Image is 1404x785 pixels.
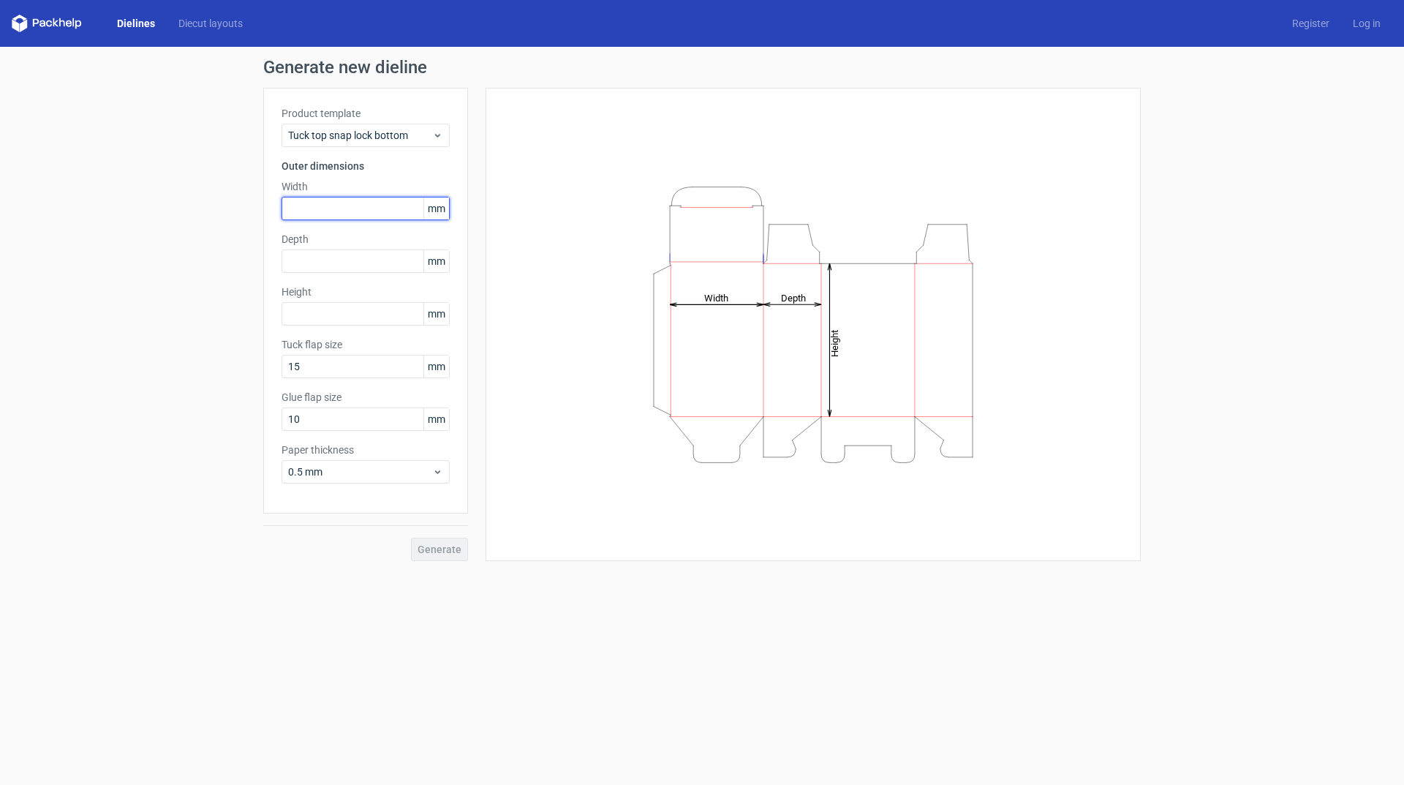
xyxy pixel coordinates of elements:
[829,329,840,356] tspan: Height
[288,465,432,479] span: 0.5 mm
[282,179,450,194] label: Width
[288,128,432,143] span: Tuck top snap lock bottom
[282,232,450,247] label: Depth
[781,292,806,303] tspan: Depth
[423,198,449,219] span: mm
[105,16,167,31] a: Dielines
[1280,16,1341,31] a: Register
[282,106,450,121] label: Product template
[282,159,450,173] h3: Outer dimensions
[423,303,449,325] span: mm
[282,285,450,299] label: Height
[423,408,449,430] span: mm
[167,16,254,31] a: Diecut layouts
[1341,16,1392,31] a: Log in
[282,390,450,405] label: Glue flap size
[282,443,450,457] label: Paper thickness
[282,337,450,352] label: Tuck flap size
[423,250,449,272] span: mm
[423,356,449,378] span: mm
[704,292,728,303] tspan: Width
[263,59,1141,76] h1: Generate new dieline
